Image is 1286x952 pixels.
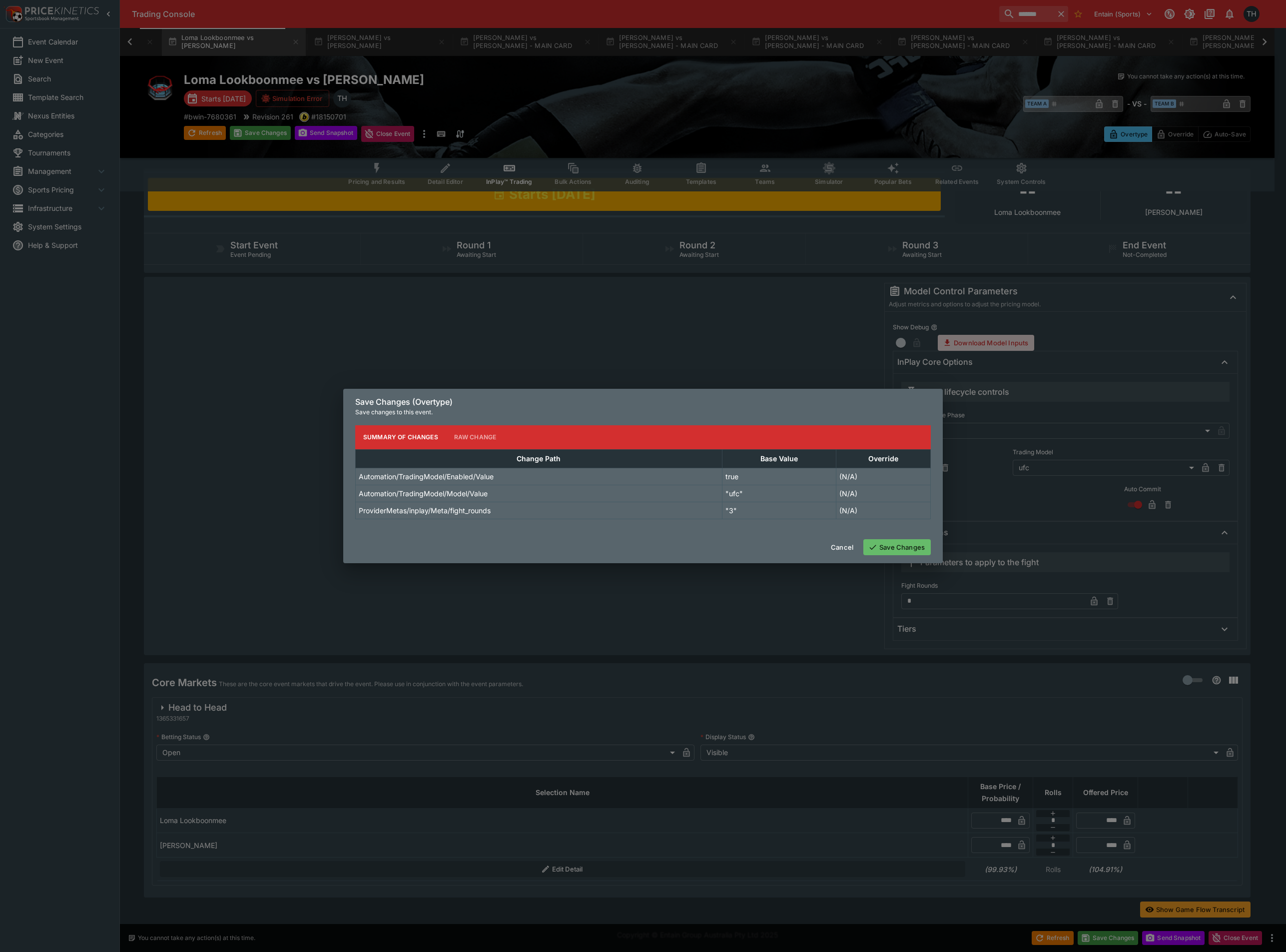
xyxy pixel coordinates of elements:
[722,485,836,502] td: "ufc"
[836,449,930,468] th: Override
[836,502,930,519] td: (N/A)
[446,425,505,449] button: Raw Change
[836,485,930,502] td: (N/A)
[863,539,931,555] button: Save Changes
[722,449,836,468] th: Base Value
[356,449,722,468] th: Change Path
[355,397,931,407] h6: Save Changes (Overtype)
[355,407,931,417] p: Save changes to this event.
[836,468,930,485] td: (N/A)
[359,488,488,499] p: Automation/TradingModel/Model/Value
[359,505,491,516] p: ProviderMetas/inplay/Meta/fight_rounds
[355,425,446,449] button: Summary of Changes
[722,468,836,485] td: true
[359,471,494,482] p: Automation/TradingModel/Enabled/Value
[722,502,836,519] td: "3"
[825,539,859,555] button: Cancel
